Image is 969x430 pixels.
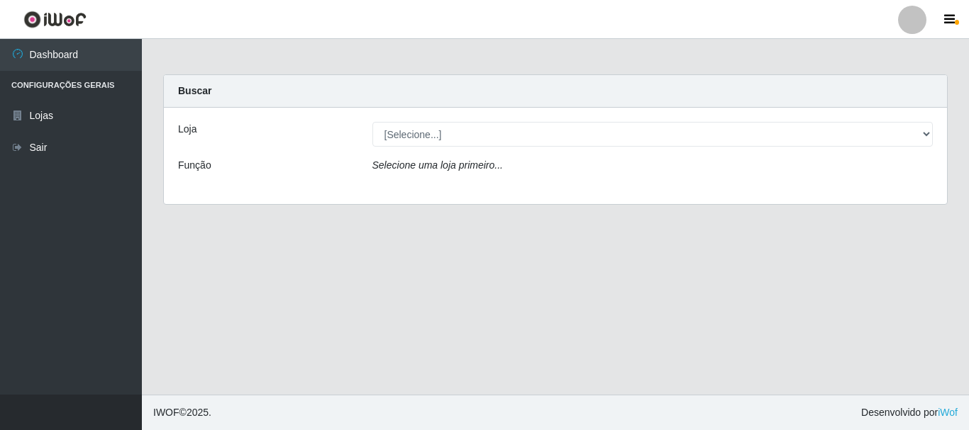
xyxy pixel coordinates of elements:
strong: Buscar [178,85,211,96]
span: © 2025 . [153,405,211,420]
i: Selecione uma loja primeiro... [372,159,503,171]
label: Loja [178,122,196,137]
span: IWOF [153,407,179,418]
a: iWof [938,407,958,418]
img: CoreUI Logo [23,11,87,28]
label: Função [178,158,211,173]
span: Desenvolvido por [861,405,958,420]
